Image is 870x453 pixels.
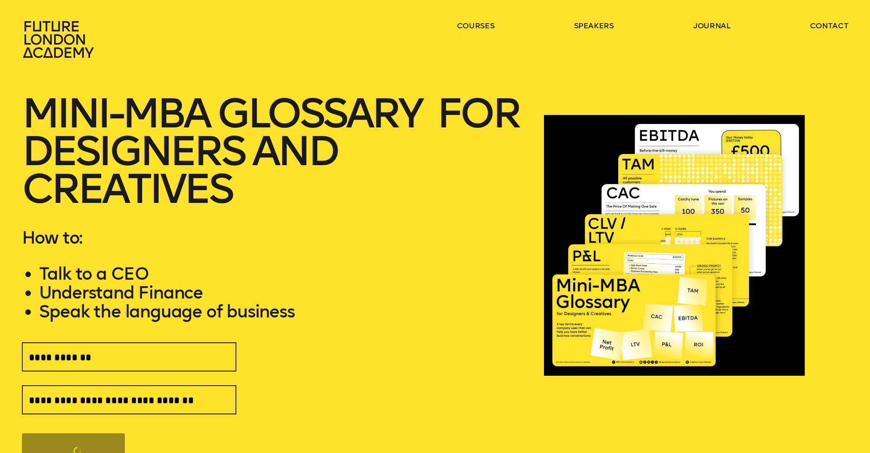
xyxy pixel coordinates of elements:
li: Talk to a CEO [39,264,522,283]
a: courses [457,21,495,31]
p: How to: [22,228,522,247]
a: journal [693,21,731,31]
li: Speak the language of business [39,302,522,321]
a: contact [810,21,849,31]
h1: Mini-MBA Glossary for Designers and Creatives [22,94,522,228]
a: speakers [574,21,614,31]
li: Understand Finance [39,283,522,302]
